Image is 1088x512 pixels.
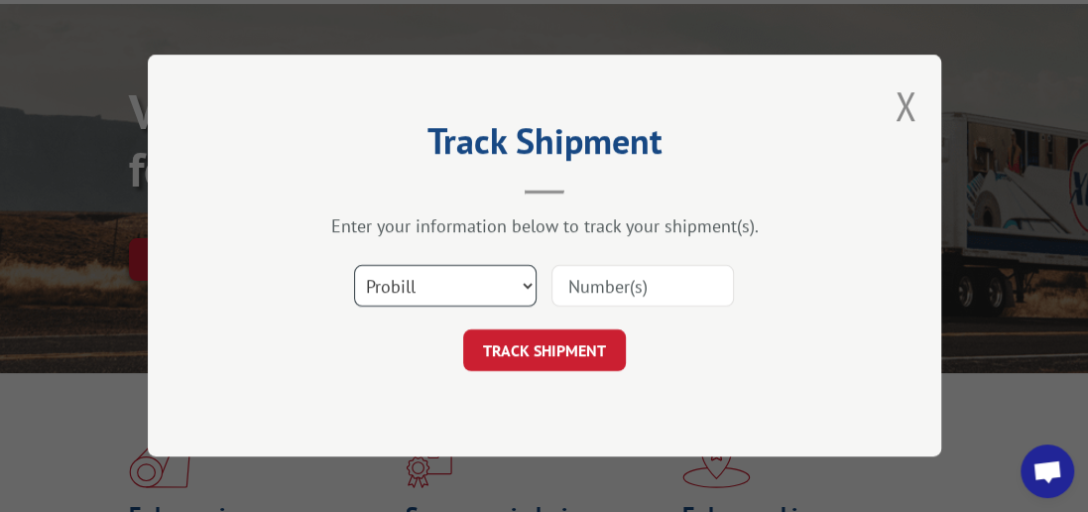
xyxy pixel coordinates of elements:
[895,79,916,132] button: Close modal
[247,215,842,238] div: Enter your information below to track your shipment(s).
[551,266,734,308] input: Number(s)
[1021,445,1074,498] div: Open chat
[247,127,842,165] h2: Track Shipment
[463,330,626,372] button: TRACK SHIPMENT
